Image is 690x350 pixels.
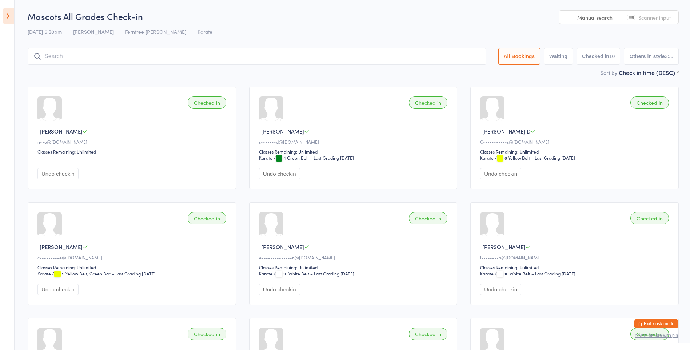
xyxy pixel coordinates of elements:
[259,254,450,260] div: e••••••••••••••n@[DOMAIN_NAME]
[544,48,573,65] button: Waiting
[40,127,83,135] span: [PERSON_NAME]
[482,127,531,135] span: [PERSON_NAME] D
[630,328,669,340] div: Checked in
[188,212,226,224] div: Checked in
[28,28,62,35] span: [DATE] 5:30pm
[261,127,304,135] span: [PERSON_NAME]
[665,53,673,59] div: 356
[125,28,186,35] span: Ferntree [PERSON_NAME]
[480,139,671,145] div: C•••••••••••s@[DOMAIN_NAME]
[259,270,272,277] div: Karate
[634,319,678,328] button: Exit kiosk mode
[259,148,450,155] div: Classes Remaining: Unlimited
[259,284,300,295] button: Undo checkin
[624,48,679,65] button: Others in style356
[259,139,450,145] div: s•••••••d@[DOMAIN_NAME]
[480,264,671,270] div: Classes Remaining: Unlimited
[259,264,450,270] div: Classes Remaining: Unlimited
[495,155,575,161] span: / 6 Yellow Belt – Last Grading [DATE]
[577,14,613,21] span: Manual search
[37,139,228,145] div: n••e@[DOMAIN_NAME]
[261,243,304,251] span: [PERSON_NAME]
[480,148,671,155] div: Classes Remaining: Unlimited
[409,96,447,109] div: Checked in
[28,10,679,22] h2: Mascots All Grades Check-in
[37,254,228,260] div: c•••••••••e@[DOMAIN_NAME]
[188,328,226,340] div: Checked in
[577,48,620,65] button: Checked in10
[635,333,678,338] button: how to secure with pin
[259,168,300,179] button: Undo checkin
[274,155,354,161] span: / 4 Green Belt – Last Grading [DATE]
[274,270,354,277] span: / 10 White Belt – Last Grading [DATE]
[37,284,79,295] button: Undo checkin
[630,96,669,109] div: Checked in
[619,68,679,76] div: Check in time (DESC)
[37,168,79,179] button: Undo checkin
[601,69,617,76] label: Sort by
[482,243,525,251] span: [PERSON_NAME]
[409,212,447,224] div: Checked in
[259,155,272,161] div: Karate
[409,328,447,340] div: Checked in
[198,28,212,35] span: Karate
[630,212,669,224] div: Checked in
[498,48,541,65] button: All Bookings
[480,284,521,295] button: Undo checkin
[188,96,226,109] div: Checked in
[480,254,671,260] div: l••••••••a@[DOMAIN_NAME]
[37,270,51,277] div: Karate
[495,270,575,277] span: / 10 White Belt – Last Grading [DATE]
[28,48,486,65] input: Search
[52,270,156,277] span: / 5 Yellow Belt, Green Bar – Last Grading [DATE]
[73,28,114,35] span: [PERSON_NAME]
[37,264,228,270] div: Classes Remaining: Unlimited
[480,270,494,277] div: Karate
[609,53,615,59] div: 10
[480,168,521,179] button: Undo checkin
[37,148,228,155] div: Classes Remaining: Unlimited
[638,14,671,21] span: Scanner input
[40,243,83,251] span: [PERSON_NAME]
[480,155,494,161] div: Karate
